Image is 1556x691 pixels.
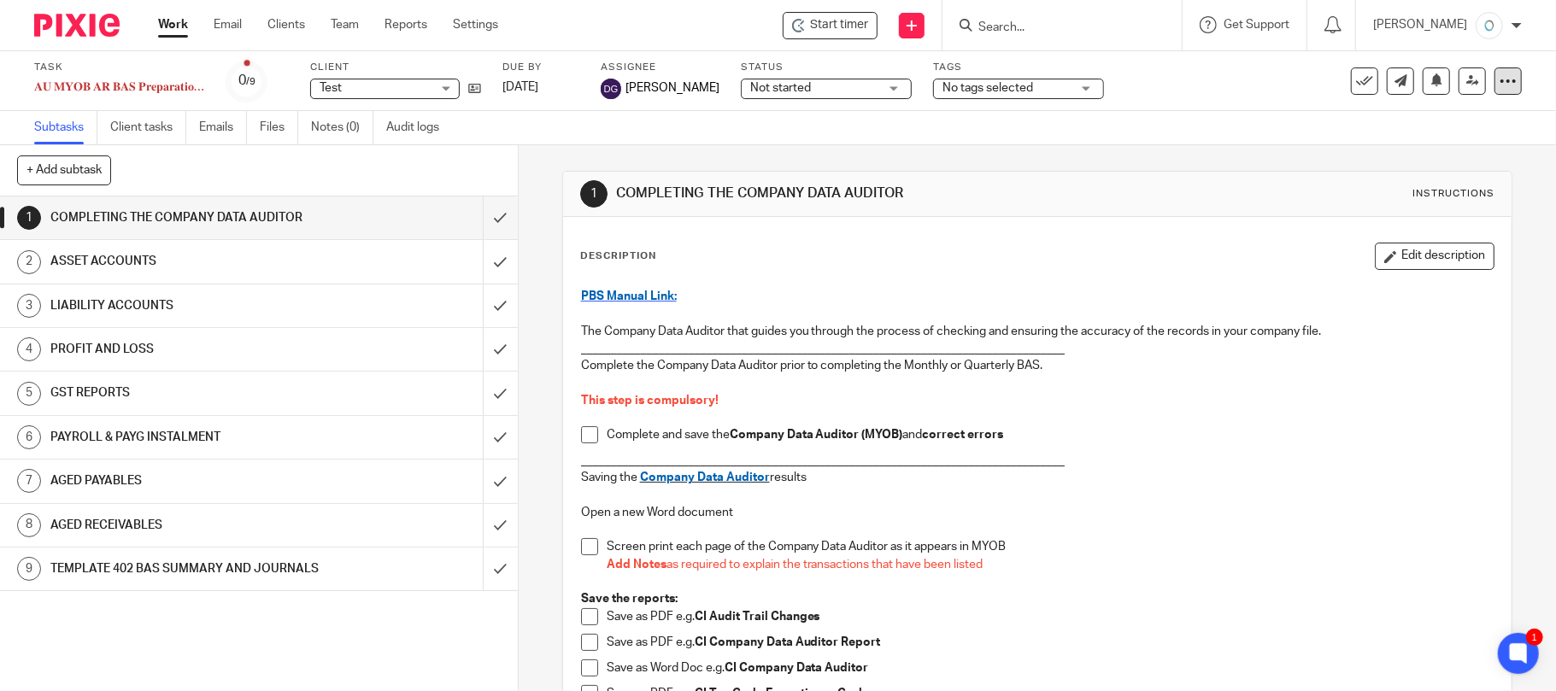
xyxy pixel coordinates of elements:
[1375,243,1494,270] button: Edit description
[607,426,1494,443] p: Complete and save the and
[580,249,656,263] p: Description
[320,82,342,94] span: Test
[331,16,359,33] a: Team
[666,559,984,571] span: as required to explain the transactions that have been listed
[385,16,427,33] a: Reports
[17,294,41,318] div: 3
[34,61,205,74] label: Task
[741,61,912,74] label: Status
[50,293,327,319] h1: LIABILITY ACCOUNTS
[246,77,255,86] small: /9
[923,429,1004,441] strong: correct errors
[607,559,666,571] span: Add Notes
[260,111,298,144] a: Files
[17,513,41,537] div: 8
[238,71,255,91] div: 0
[17,155,111,184] button: + Add subtask
[1412,187,1494,201] div: Instructions
[581,395,719,407] span: This step is compulsory!
[581,452,1494,469] p: _________________________________________________________________________________
[581,504,1494,521] p: Open a new Word document
[17,250,41,274] div: 2
[601,61,719,74] label: Assignee
[1373,16,1467,33] p: [PERSON_NAME]
[580,180,608,208] div: 1
[581,593,678,605] strong: Save the reports:
[50,380,327,406] h1: GST REPORTS
[34,111,97,144] a: Subtasks
[311,111,373,144] a: Notes (0)
[267,16,305,33] a: Clients
[607,608,1494,625] p: Save as PDF e.g.
[1224,19,1289,31] span: Get Support
[616,184,1073,202] h1: COMPLETING THE COMPANY DATA AUDITOR
[607,634,1494,651] p: Save as PDF e.g.
[502,61,579,74] label: Due by
[50,249,327,274] h1: ASSET ACCOUNTS
[50,468,327,494] h1: AGED PAYABLES
[933,61,1104,74] label: Tags
[17,382,41,406] div: 5
[695,611,820,623] strong: CI Audit Trail Changes
[17,337,41,361] div: 4
[607,538,1494,573] p: Screen print each page of the Company Data Auditor as it appears in MYOB
[158,16,188,33] a: Work
[607,659,1494,676] p: Save as Word Doc e.g.
[581,469,1494,486] p: Saving the results
[640,471,770,483] span: Company Data Auditor
[199,111,247,144] a: Emails
[50,205,327,231] h1: COMPLETING THE COMPANY DATA AUDITOR
[725,662,869,674] strong: CI Company Data Auditor
[50,512,327,538] h1: AGED RECEIVABLES
[1526,629,1543,646] div: 1
[601,79,621,99] img: svg%3E
[730,429,903,441] strong: Company Data Auditor (MYOB)
[453,16,498,33] a: Settings
[386,111,452,144] a: Audit logs
[625,79,719,97] span: [PERSON_NAME]
[977,20,1130,36] input: Search
[581,290,677,302] a: PBS Manual Link:
[581,323,1494,340] p: The Company Data Auditor that guides you through the process of checking and ensuring the accurac...
[110,111,186,144] a: Client tasks
[34,79,205,96] div: 𝐀𝐔 𝐌𝐘𝐎𝐁 𝐀𝐑 𝐁𝐀𝐒 𝐏𝐫𝐞𝐩𝐚𝐫𝐚𝐭𝐢𝐨𝐧 𝐂𝐡𝐞𝐜𝐤𝐥𝐢𝐬𝐭 𝐯𝟏.𝟎𝟎 - 𝐂𝐨𝐩𝐲
[50,337,327,362] h1: PROFIT AND LOSS
[810,16,868,34] span: Start timer
[17,206,41,230] div: 1
[502,81,538,93] span: [DATE]
[17,425,41,449] div: 6
[214,16,242,33] a: Email
[34,14,120,37] img: Pixie
[50,556,327,582] h1: TEMPLATE 402 BAS SUMMARY AND JOURNALS
[750,82,811,94] span: Not started
[695,636,881,648] strong: CI Company Data Auditor Report
[17,469,41,493] div: 7
[783,12,878,39] div: Test - 𝐀𝐔 𝐌𝐘𝐎𝐁 𝐀𝐑 𝐁𝐀𝐒 𝐏𝐫𝐞𝐩𝐚𝐫𝐚𝐭𝐢𝐨𝐧 𝐂𝐡𝐞𝐜𝐤𝐥𝐢𝐬𝐭 𝐯𝟏.𝟎𝟎 - 𝐂𝐨𝐩𝐲
[310,61,481,74] label: Client
[581,340,1494,357] p: _________________________________________________________________________________
[581,357,1494,374] p: Complete the Company Data Auditor prior to completing the Monthly or Quarterly BAS.
[50,425,327,450] h1: PAYROLL & PAYG INSTALMENT
[942,82,1033,94] span: No tags selected
[1476,12,1503,39] img: a---sample2.png
[17,557,41,581] div: 9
